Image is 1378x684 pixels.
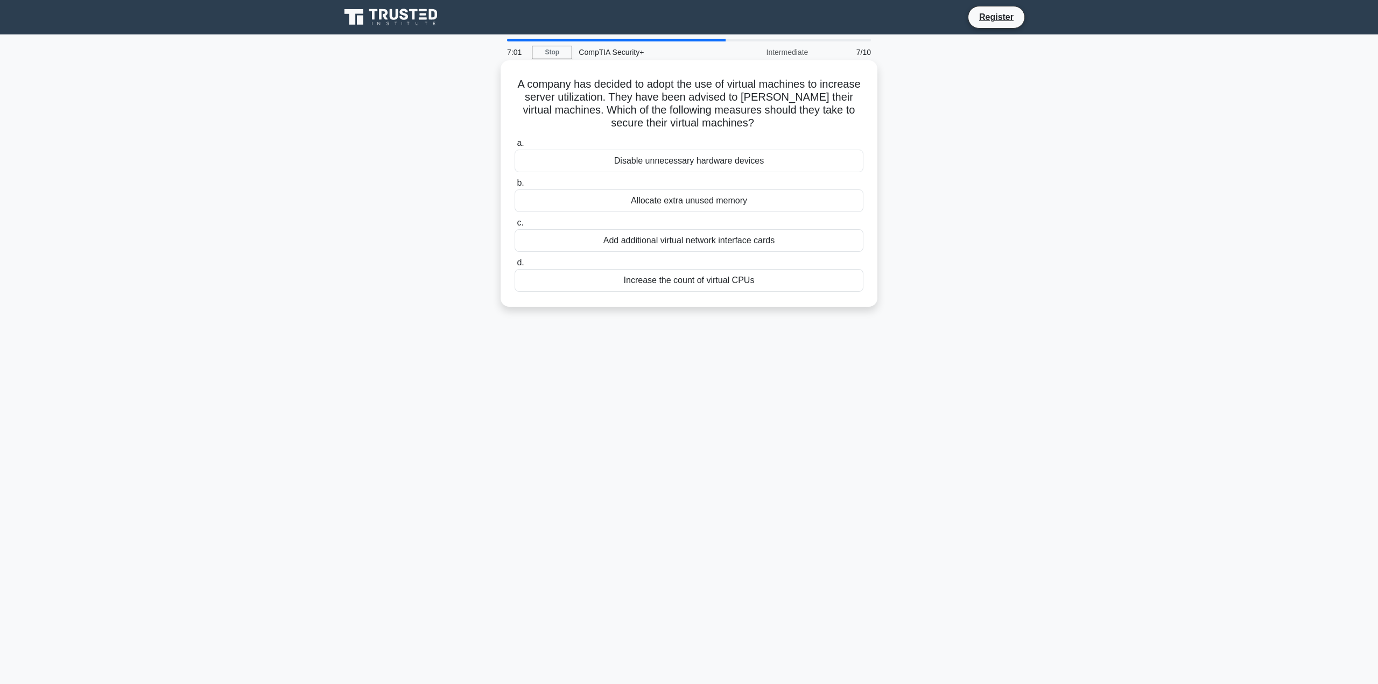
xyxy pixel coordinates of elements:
a: Register [973,10,1020,24]
div: Intermediate [720,41,814,63]
div: 7:01 [501,41,532,63]
div: CompTIA Security+ [572,41,720,63]
div: Add additional virtual network interface cards [515,229,863,252]
span: b. [517,178,524,187]
div: Allocate extra unused memory [515,189,863,212]
h5: A company has decided to adopt the use of virtual machines to increase server utilization. They h... [514,77,864,130]
a: Stop [532,46,572,59]
div: Increase the count of virtual CPUs [515,269,863,292]
div: 7/10 [814,41,877,63]
span: d. [517,258,524,267]
div: Disable unnecessary hardware devices [515,150,863,172]
span: a. [517,138,524,147]
span: c. [517,218,523,227]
